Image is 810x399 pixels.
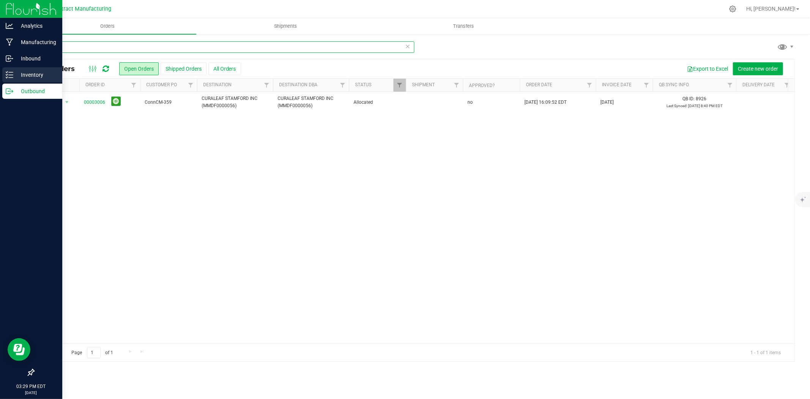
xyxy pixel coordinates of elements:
[602,82,632,87] a: Invoice Date
[119,62,159,75] button: Open Orders
[781,79,793,92] a: Filter
[746,6,796,12] span: Hi, [PERSON_NAME]!
[412,82,435,87] a: Shipment
[90,23,125,30] span: Orders
[6,55,13,62] inline-svg: Inbound
[688,104,723,108] span: [DATE] 8:40 PM EDT
[128,79,140,92] a: Filter
[13,38,59,47] p: Manufacturing
[450,79,463,92] a: Filter
[6,38,13,46] inline-svg: Manufacturing
[405,41,411,51] span: Clear
[145,99,193,106] span: ConnCM-359
[8,338,30,361] iframe: Resource center
[6,22,13,30] inline-svg: Analytics
[13,21,59,30] p: Analytics
[696,96,707,101] span: 8926
[524,99,567,106] span: [DATE] 16:09:52 EDT
[724,79,736,92] a: Filter
[33,41,414,53] input: Search Order ID, Destination, Customer PO...
[202,95,268,109] span: CURALEAF STAMFORD INC (MMDF0000056)
[264,23,307,30] span: Shipments
[336,79,349,92] a: Filter
[13,54,59,63] p: Inbound
[62,97,72,108] span: select
[600,99,614,106] span: [DATE]
[374,18,553,34] a: Transfers
[3,390,59,396] p: [DATE]
[682,62,733,75] button: Export to Excel
[354,99,401,106] span: Allocated
[44,6,111,12] span: CT Contract Manufacturing
[18,18,196,34] a: Orders
[640,79,653,92] a: Filter
[728,5,737,13] div: Manage settings
[744,347,787,358] span: 1 - 1 of 1 items
[467,99,473,106] span: no
[733,62,783,75] button: Create new order
[208,62,241,75] button: All Orders
[279,82,317,87] a: Destination DBA
[84,99,105,106] a: 00003006
[526,82,552,87] a: Order Date
[659,82,689,87] a: QB Sync Info
[146,82,177,87] a: Customer PO
[196,18,374,34] a: Shipments
[3,383,59,390] p: 03:29 PM EDT
[355,82,371,87] a: Status
[393,79,406,92] a: Filter
[65,347,120,359] span: Page of 1
[742,82,775,87] a: Delivery Date
[469,83,495,88] a: Approved?
[87,347,101,359] input: 1
[683,96,695,101] span: QB ID:
[666,104,687,108] span: Last Synced:
[278,95,344,109] span: CURALEAF STAMFORD INC (MMDF0000056)
[443,23,484,30] span: Transfers
[185,79,197,92] a: Filter
[85,82,105,87] a: Order ID
[6,87,13,95] inline-svg: Outbound
[583,79,596,92] a: Filter
[13,87,59,96] p: Outbound
[6,71,13,79] inline-svg: Inventory
[13,70,59,79] p: Inventory
[261,79,273,92] a: Filter
[203,82,232,87] a: Destination
[738,66,778,72] span: Create new order
[161,62,207,75] button: Shipped Orders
